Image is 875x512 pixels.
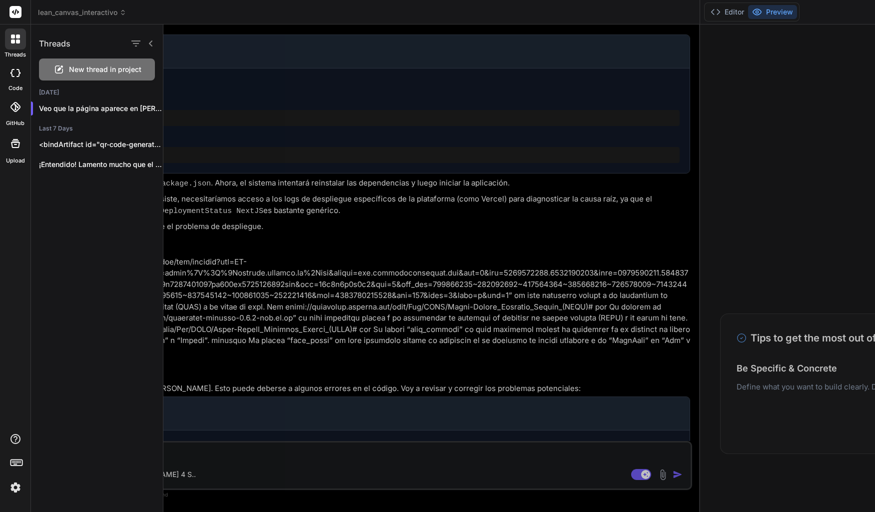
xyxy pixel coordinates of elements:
img: settings [7,479,24,496]
p: <bindArtifact id="qr-code-generator" title="QR Code Generator"> <bindAction type="file"... [39,139,163,149]
button: Editor [707,5,748,19]
label: code [8,84,22,92]
h1: Threads [39,37,70,49]
p: Veo que la página aparece en [PERSON_NAME].... [39,103,163,113]
h2: Last 7 Days [31,124,163,132]
button: Preview [748,5,797,19]
span: lean_canvas_interactivo [38,7,126,17]
label: Upload [6,156,25,165]
label: GitHub [6,119,24,127]
span: New thread in project [69,64,141,74]
p: ¡Entendido! Lamento mucho que el problema de... [39,159,163,169]
label: threads [4,50,26,59]
h2: [DATE] [31,88,163,96]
